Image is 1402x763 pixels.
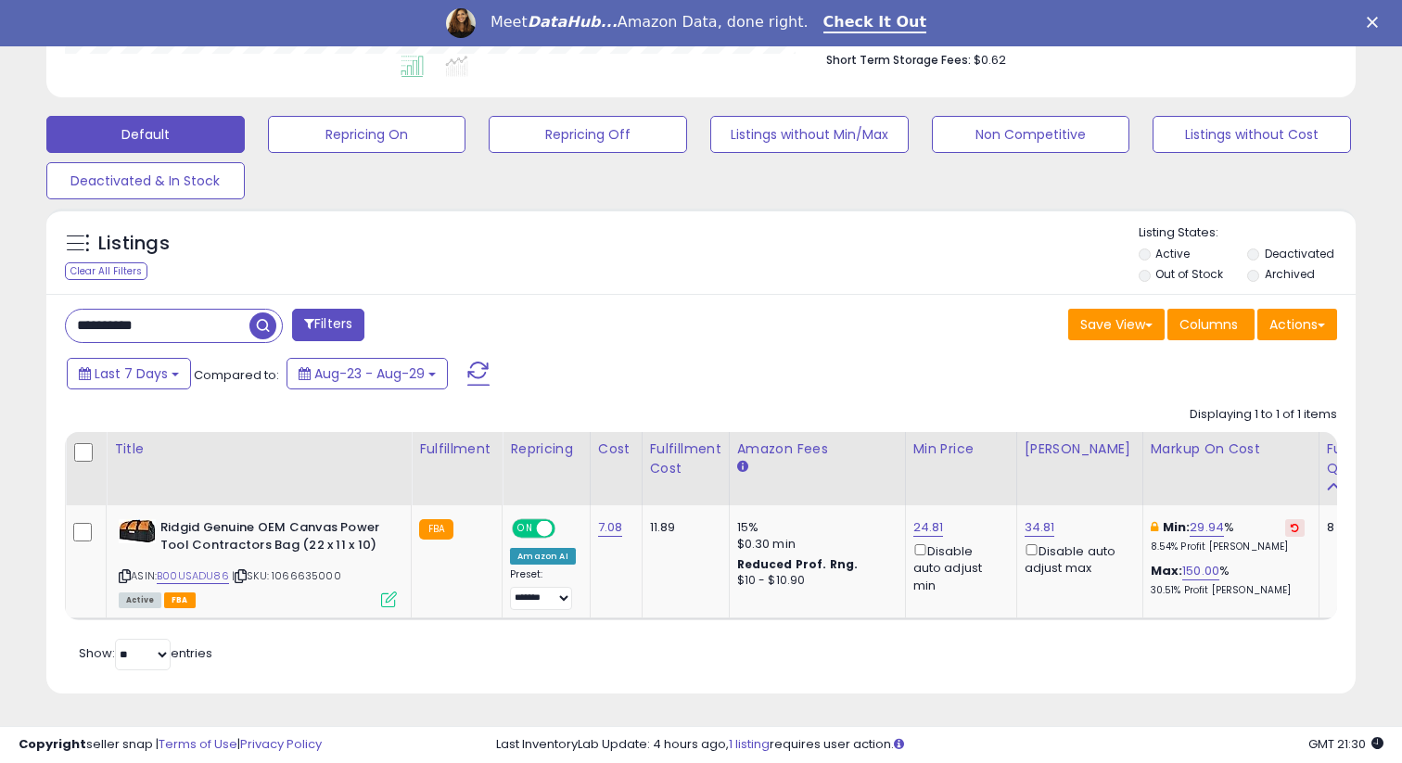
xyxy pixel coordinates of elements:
a: 1 listing [729,735,770,753]
button: Non Competitive [932,116,1130,153]
span: FBA [164,592,196,608]
div: % [1151,563,1305,597]
div: [PERSON_NAME] [1025,439,1135,459]
span: Show: entries [79,644,212,662]
img: Profile image for Georgie [446,8,476,38]
button: Columns [1167,309,1255,340]
span: Columns [1179,315,1238,334]
a: Privacy Policy [240,735,322,753]
span: | SKU: 1066635000 [232,568,341,583]
div: Last InventoryLab Update: 4 hours ago, requires user action. [496,736,1383,754]
div: Preset: [510,568,575,610]
a: B00USADU86 [157,568,229,584]
button: Actions [1257,309,1337,340]
button: Aug-23 - Aug-29 [287,358,448,389]
i: DataHub... [528,13,618,31]
a: 29.94 [1190,518,1224,537]
b: Short Term Storage Fees: [826,52,971,68]
div: Min Price [913,439,1009,459]
small: FBA [419,519,453,540]
button: Listings without Min/Max [710,116,909,153]
label: Archived [1265,266,1315,282]
button: Save View [1068,309,1165,340]
span: ON [514,521,537,537]
div: Repricing [510,439,581,459]
div: seller snap | | [19,736,322,754]
div: $0.30 min [737,536,891,553]
span: Aug-23 - Aug-29 [314,364,425,383]
div: Amazon AI [510,548,575,565]
button: Default [46,116,245,153]
p: 30.51% Profit [PERSON_NAME] [1151,584,1305,597]
div: ASIN: [119,519,397,605]
h5: Listings [98,231,170,257]
small: Amazon Fees. [737,459,748,476]
b: Max: [1151,562,1183,579]
div: Meet Amazon Data, done right. [491,13,809,32]
div: Fulfillment [419,439,494,459]
a: 34.81 [1025,518,1055,537]
div: Amazon Fees [737,439,898,459]
div: 11.89 [650,519,715,536]
span: Compared to: [194,366,279,384]
div: Disable auto adjust min [913,540,1002,594]
p: 8.54% Profit [PERSON_NAME] [1151,540,1305,553]
div: Cost [598,439,634,459]
label: Active [1155,246,1190,261]
label: Deactivated [1265,246,1334,261]
a: Check It Out [823,13,927,33]
div: $10 - $10.90 [737,573,891,589]
div: Markup on Cost [1151,439,1311,459]
a: 150.00 [1182,562,1219,580]
div: Fulfillable Quantity [1327,439,1391,478]
span: Last 7 Days [95,364,168,383]
button: Listings without Cost [1153,116,1351,153]
strong: Copyright [19,735,86,753]
button: Deactivated & In Stock [46,162,245,199]
div: Clear All Filters [65,262,147,280]
button: Filters [292,309,364,341]
b: Min: [1163,518,1191,536]
p: Listing States: [1139,224,1357,242]
button: Repricing On [268,116,466,153]
div: 15% [737,519,891,536]
button: Repricing Off [489,116,687,153]
b: Reduced Prof. Rng. [737,556,859,572]
div: % [1151,519,1305,553]
button: Last 7 Days [67,358,191,389]
label: Out of Stock [1155,266,1223,282]
th: The percentage added to the cost of goods (COGS) that forms the calculator for Min & Max prices. [1142,432,1319,505]
div: Title [114,439,403,459]
div: Fulfillment Cost [650,439,721,478]
span: All listings currently available for purchase on Amazon [119,592,161,608]
div: 8 [1327,519,1384,536]
span: $0.62 [974,51,1006,69]
div: Disable auto adjust max [1025,540,1128,577]
span: 2025-09-6 21:30 GMT [1308,735,1383,753]
div: Close [1367,17,1385,28]
span: OFF [553,521,582,537]
div: Displaying 1 to 1 of 1 items [1190,406,1337,424]
b: Ridgid Genuine OEM Canvas Power Tool Contractors Bag (22 x 11 x 10) [160,519,386,558]
a: 24.81 [913,518,944,537]
a: Terms of Use [159,735,237,753]
img: 41sro3iiZXL._SL40_.jpg [119,519,156,543]
a: 7.08 [598,518,623,537]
